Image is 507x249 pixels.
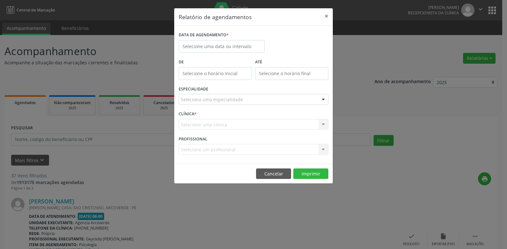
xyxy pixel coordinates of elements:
button: Cancelar [256,168,291,179]
label: ESPECIALIDADE [179,84,208,94]
input: Selecione uma data ou intervalo [179,40,265,53]
label: CLÍNICA [179,109,196,119]
button: Imprimir [293,168,328,179]
input: Selecione o horário final [255,67,328,80]
input: Selecione o horário inicial [179,67,252,80]
label: DATA DE AGENDAMENTO [179,30,229,40]
span: Seleciona uma especialidade [181,96,243,103]
h5: Relatório de agendamentos [179,13,252,21]
button: Close [320,8,333,24]
label: De [179,57,252,67]
label: PROFISSIONAL [179,134,207,144]
label: ATÉ [255,57,328,67]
